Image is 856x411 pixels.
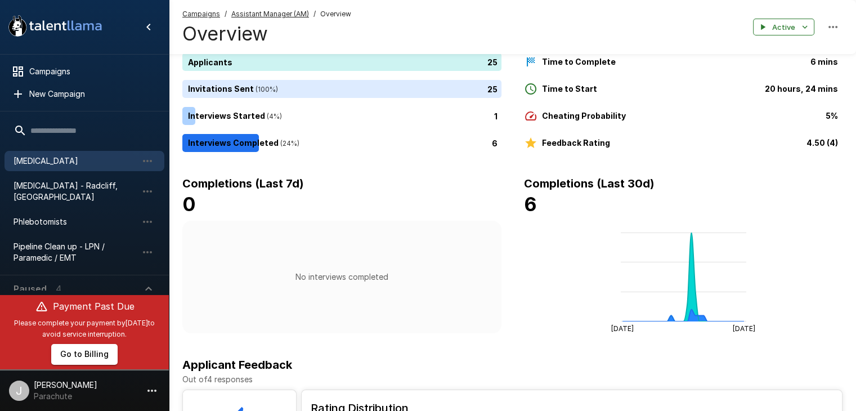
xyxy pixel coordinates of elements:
[182,10,220,18] u: Campaigns
[542,138,610,148] b: Feedback Rating
[810,57,838,66] b: 6 mins
[753,19,814,36] button: Active
[182,177,304,190] b: Completions (Last 7d)
[182,193,196,216] b: 0
[182,22,351,46] h4: Overview
[542,57,616,66] b: Time to Complete
[320,8,351,20] span: Overview
[494,110,498,122] p: 1
[313,8,316,20] span: /
[182,358,292,372] b: Applicant Feedback
[765,84,838,93] b: 20 hours, 24 mins
[611,324,634,333] tspan: [DATE]
[524,177,655,190] b: Completions (Last 30d)
[487,56,498,68] p: 25
[542,111,626,120] b: Cheating Probability
[542,84,597,93] b: Time to Start
[806,138,838,148] b: 4.50 (4)
[826,111,838,120] b: 5%
[182,374,842,385] p: Out of 4 responses
[225,8,227,20] span: /
[231,10,309,18] u: Assistant Manager (AM)
[524,193,537,216] b: 6
[492,137,498,149] p: 6
[733,324,755,333] tspan: [DATE]
[487,83,498,95] p: 25
[295,271,388,283] p: No interviews completed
